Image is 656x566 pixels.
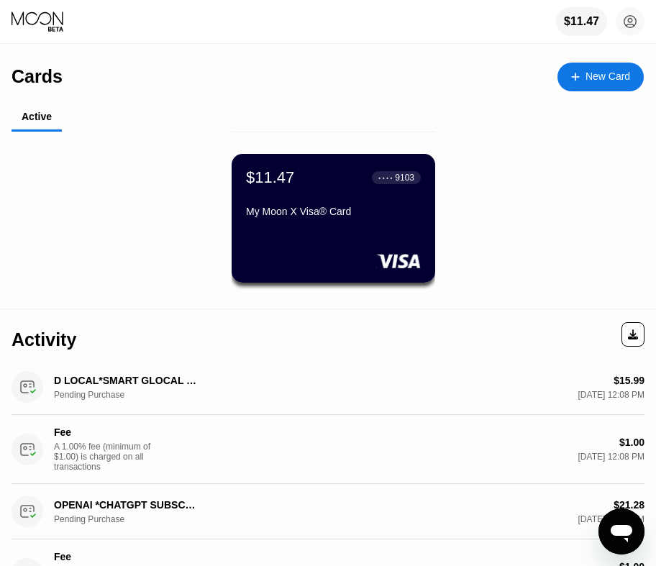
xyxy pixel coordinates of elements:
[246,206,421,217] div: My Moon X Visa® Card
[395,173,414,183] div: 9103
[12,360,644,415] div: D LOCAL*SMART GLOCAL DF MXPending Purchase$15.99[DATE] 12:08 PM
[586,70,630,83] div: New Card
[54,375,198,386] div: D LOCAL*SMART GLOCAL DF MX
[614,499,644,511] div: $21.28
[232,154,435,283] div: $11.47● ● ● ●9103My Moon X Visa® Card
[246,168,294,187] div: $11.47
[598,508,644,554] iframe: Button to launch messaging window
[614,375,644,386] div: $15.99
[619,437,644,448] div: $1.00
[12,415,644,484] div: FeeA 1.00% fee (minimum of $1.00) is charged on all transactions$1.00[DATE] 12:08 PM
[564,15,599,28] div: $11.47
[22,111,52,122] div: Active
[54,551,198,562] div: Fee
[54,514,126,524] div: Pending Purchase
[378,175,393,180] div: ● ● ● ●
[54,390,126,400] div: Pending Purchase
[578,390,644,400] div: [DATE] 12:08 PM
[557,63,644,91] div: New Card
[54,426,198,438] div: Fee
[556,7,607,36] div: $11.47
[578,452,644,462] div: [DATE] 12:08 PM
[578,514,644,524] div: [DATE] 12:08 PM
[12,484,644,539] div: OPENAI *CHATGPT SUBSCR [PHONE_NUMBER] USPending Purchase$21.28[DATE] 12:08 PM
[54,499,198,511] div: OPENAI *CHATGPT SUBSCR [PHONE_NUMBER] US
[54,442,162,472] div: A 1.00% fee (minimum of $1.00) is charged on all transactions
[12,329,76,350] div: Activity
[12,66,63,87] div: Cards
